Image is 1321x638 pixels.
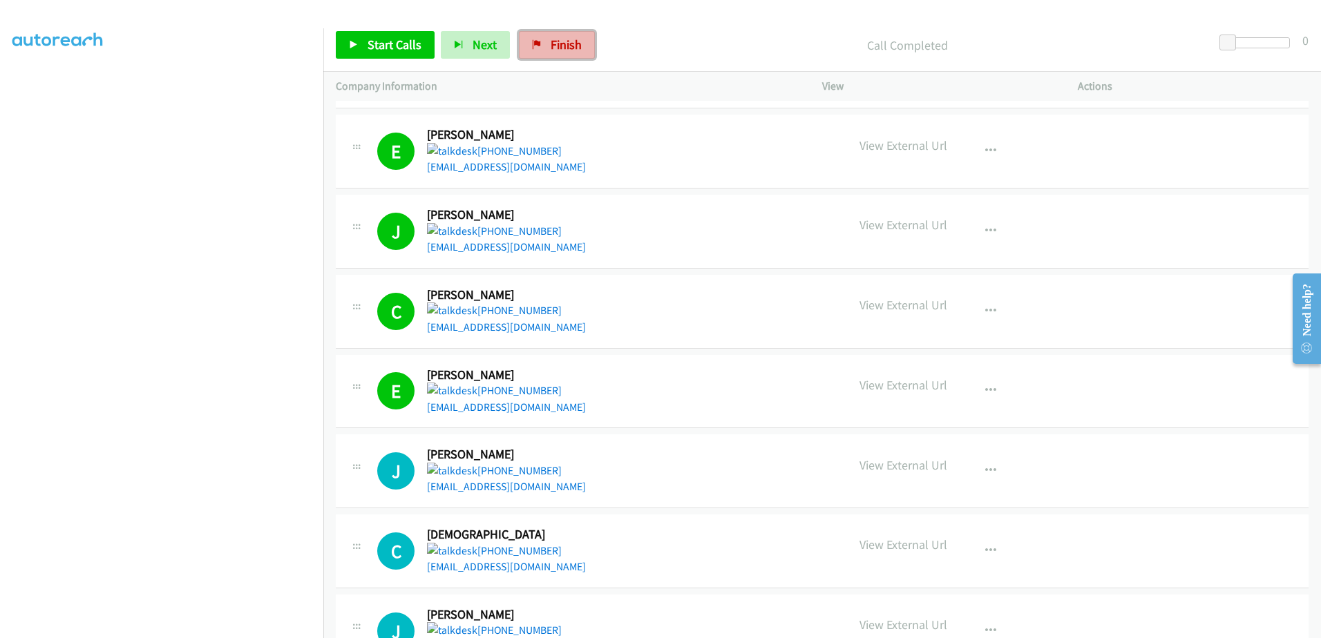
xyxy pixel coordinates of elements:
img: talkdesk [427,143,477,159]
h2: [DEMOGRAPHIC_DATA] [427,527,581,543]
h1: E [377,133,415,170]
p: View [822,78,1053,95]
p: View External Url [859,296,947,314]
p: Company Information [336,78,797,95]
h1: C [377,532,415,570]
p: Call Completed [614,36,1201,55]
h2: [PERSON_NAME] [427,207,581,223]
a: [PHONE_NUMBER] [427,384,562,397]
p: View External Url [859,215,947,234]
span: Finish [551,37,582,52]
img: talkdesk [427,463,477,479]
p: View External Url [859,376,947,394]
span: Start Calls [368,37,421,52]
img: talkdesk [427,543,477,559]
a: [EMAIL_ADDRESS][DOMAIN_NAME] [427,160,586,173]
p: View External Url [859,136,947,155]
iframe: Resource Center [1281,264,1321,374]
h2: [PERSON_NAME] [427,127,581,143]
img: talkdesk [427,223,477,240]
h1: J [377,213,415,250]
h2: [PERSON_NAME] [427,287,581,303]
div: Delay between calls (in seconds) [1226,37,1290,48]
h1: C [377,293,415,330]
a: [EMAIL_ADDRESS][DOMAIN_NAME] [427,480,586,493]
a: [PHONE_NUMBER] [427,623,562,637]
h2: [PERSON_NAME] [427,607,581,623]
div: 0 [1302,31,1309,50]
p: Actions [1078,78,1309,95]
button: Next [441,31,510,59]
a: [PHONE_NUMBER] [427,304,562,317]
h2: [PERSON_NAME] [427,367,581,383]
p: View External Url [859,615,947,634]
p: View External Url [859,535,947,554]
a: Start Calls [336,31,435,59]
a: [EMAIL_ADDRESS][DOMAIN_NAME] [427,560,586,573]
h1: J [377,452,415,490]
a: [EMAIL_ADDRESS][DOMAIN_NAME] [427,400,586,414]
a: [PHONE_NUMBER] [427,144,562,157]
span: Next [473,37,497,52]
a: [PHONE_NUMBER] [427,464,562,477]
a: [EMAIL_ADDRESS][DOMAIN_NAME] [427,240,586,253]
a: Finish [519,31,595,59]
h1: E [377,372,415,409]
a: [PHONE_NUMBER] [427,544,562,557]
a: [EMAIL_ADDRESS][DOMAIN_NAME] [427,320,586,333]
h2: [PERSON_NAME] [427,447,581,463]
img: talkdesk [427,302,477,319]
img: talkdesk [427,383,477,399]
a: [PHONE_NUMBER] [427,224,562,238]
p: View External Url [859,456,947,474]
